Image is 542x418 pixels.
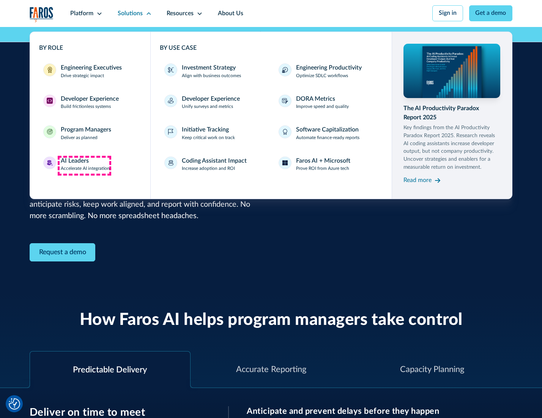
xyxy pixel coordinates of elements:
[400,363,464,376] div: Capacity Planning
[61,135,98,141] p: Deliver as planned
[61,73,104,79] p: Drive strategic impact
[39,90,142,115] a: Developer ExperienceDeveloper ExperienceBuild frictionless systems
[182,73,241,79] p: Align with business outcomes
[80,310,463,330] h2: How Faros AI helps program managers take control
[47,98,53,104] img: Developer Experience
[47,129,53,135] img: Program Managers
[39,59,142,84] a: Engineering ExecutivesEngineering ExecutivesDrive strategic impact
[274,59,382,84] a: Engineering ProductivityOptimize SDLC workflows
[403,124,500,171] p: Key findings from the AI Productivity Paradox Report 2025. Research reveals AI coding assistants ...
[30,243,96,262] a: Contact Modal
[182,157,247,166] div: Coding Assistant Impact
[296,103,349,110] p: Improve speed and quality
[274,121,382,146] a: Software CapitalizationAutomate finance-ready reports
[39,152,142,177] a: AI LeadersAI LeadersAccelerate AI integration
[182,95,240,104] div: Developer Experience
[296,125,359,135] div: Software Capitalization
[403,44,500,186] a: The AI Productivity Paradox Report 2025Key findings from the AI Productivity Paradox Report 2025....
[47,160,53,166] img: AI Leaders
[236,363,306,376] div: Accurate Reporting
[296,165,349,172] p: Prove ROI from Azure tech
[30,7,54,22] img: Logo of the analytics and reporting company Faros.
[247,406,512,416] h3: Anticipate and prevent delays before they happen
[403,176,432,185] div: Read more
[296,73,348,79] p: Optimize SDLC workflows
[182,135,235,141] p: Keep critical work on track
[403,104,500,122] div: The AI Productivity Paradox Report 2025
[182,165,235,172] p: Increase adoption and ROI
[9,398,20,410] img: Revisit consent button
[296,63,362,73] div: Engineering Productivity
[73,364,147,376] div: Predictable Delivery
[61,63,122,73] div: Engineering Executives
[160,121,268,146] a: Initiative TrackingKeep critical work on track
[182,125,229,135] div: Initiative Tracking
[469,5,513,21] a: Get a demo
[160,59,268,84] a: Investment StrategyAlign with business outcomes
[274,152,382,177] a: Faros AI + MicrosoftProve ROI from Azure tech
[167,9,194,18] div: Resources
[61,95,119,104] div: Developer Experience
[39,44,142,53] div: BY ROLE
[182,63,236,73] div: Investment Strategy
[160,152,268,177] a: Coding Assistant ImpactIncrease adoption and ROI
[296,135,359,141] p: Automate finance-ready reports
[160,90,268,115] a: Developer ExperienceUnify surveys and metrics
[160,44,383,53] div: BY USE CASE
[47,67,53,73] img: Engineering Executives
[432,5,463,21] a: Sign in
[61,103,111,110] p: Build frictionless systems
[296,95,335,104] div: DORA Metrics
[296,157,350,166] div: Faros AI + Microsoft
[182,103,233,110] p: Unify surveys and metrics
[9,398,20,410] button: Cookie Settings
[30,7,54,22] a: home
[118,9,143,18] div: Solutions
[61,125,111,135] div: Program Managers
[30,27,513,199] nav: Solutions
[39,121,142,146] a: Program ManagersProgram ManagersDeliver as planned
[274,90,382,115] a: DORA MetricsImprove speed and quality
[61,165,110,172] p: Accelerate AI integration
[61,157,89,166] div: AI Leaders
[70,9,93,18] div: Platform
